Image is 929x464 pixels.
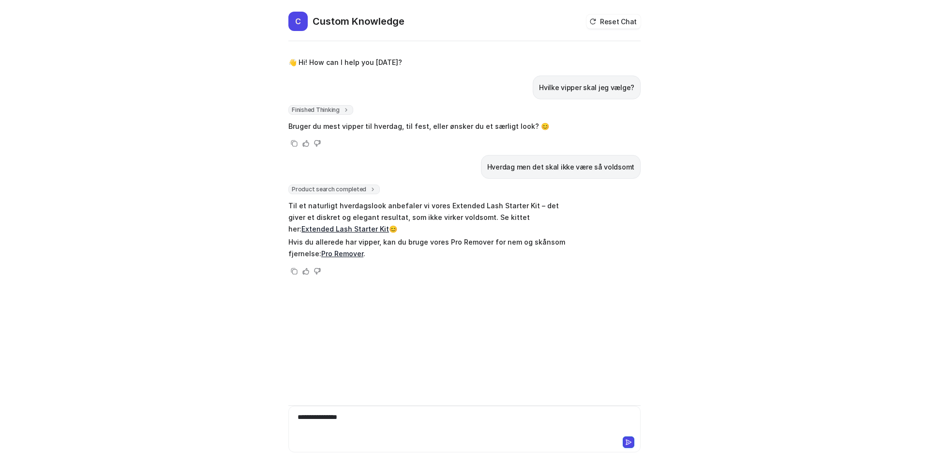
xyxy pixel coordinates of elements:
[487,161,634,173] p: Hverdag men det skal ikke være så voldsomt
[288,121,549,132] p: Bruger du mest vipper til hverdag, til fest, eller ønsker du et særligt look? 😊
[288,236,571,260] p: Hvis du allerede har vipper, kan du bruge vores Pro Remover for nem og skånsom fjernelse: .
[586,15,641,29] button: Reset Chat
[301,225,389,233] a: Extended Lash Starter Kit
[288,200,571,235] p: Til et naturligt hverdagslook anbefaler vi vores Extended Lash Starter Kit – det giver et diskret...
[288,57,402,68] p: 👋 Hi! How can I help you [DATE]?
[313,15,405,28] h2: Custom Knowledge
[288,105,353,115] span: Finished Thinking
[539,82,634,93] p: Hvilke vipper skal jeg vælge?
[288,12,308,31] span: C
[288,185,380,194] span: Product search completed
[321,249,363,258] a: Pro Remover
